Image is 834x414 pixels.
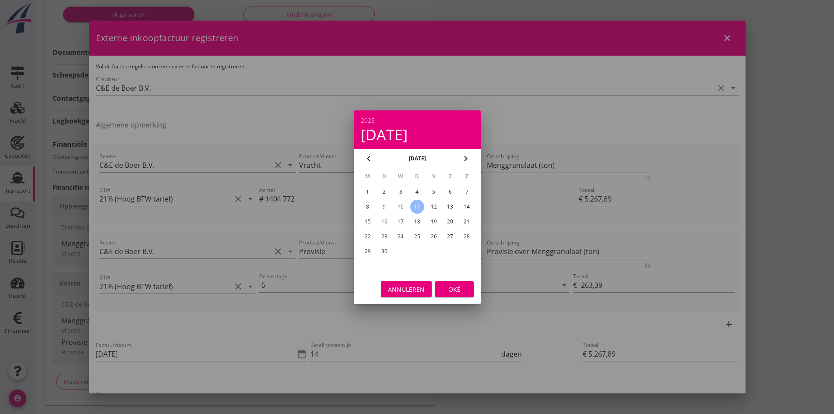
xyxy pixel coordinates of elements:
[410,185,424,199] button: 4
[442,169,458,184] th: Z
[394,185,408,199] button: 3
[360,230,374,244] button: 22
[381,281,432,297] button: Annuleren
[461,153,471,164] i: chevron_right
[394,200,408,214] button: 10
[360,244,374,258] button: 29
[360,169,376,184] th: M
[443,185,457,199] button: 6
[377,185,391,199] button: 2
[460,200,474,214] button: 14
[410,215,424,229] button: 18
[393,169,408,184] th: W
[460,215,474,229] button: 21
[410,230,424,244] button: 25
[426,185,440,199] button: 5
[377,230,391,244] button: 23
[435,281,474,297] button: Oké
[360,200,374,214] button: 8
[360,215,374,229] button: 15
[443,215,457,229] button: 20
[459,169,475,184] th: Z
[426,215,440,229] button: 19
[426,230,440,244] button: 26
[426,169,441,184] th: V
[443,200,457,214] button: 13
[361,117,474,124] div: 2025
[442,284,467,294] div: Oké
[377,244,391,258] button: 30
[406,152,428,165] button: [DATE]
[388,284,425,294] div: Annuleren
[443,230,457,244] button: 27
[377,200,391,214] button: 9
[360,185,374,199] button: 1
[363,153,374,164] i: chevron_left
[361,127,474,142] div: [DATE]
[376,169,392,184] th: D
[460,230,474,244] button: 28
[426,200,440,214] button: 12
[377,215,391,229] button: 16
[394,230,408,244] button: 24
[409,169,425,184] th: D
[460,185,474,199] button: 7
[394,215,408,229] button: 17
[410,200,424,214] button: 11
